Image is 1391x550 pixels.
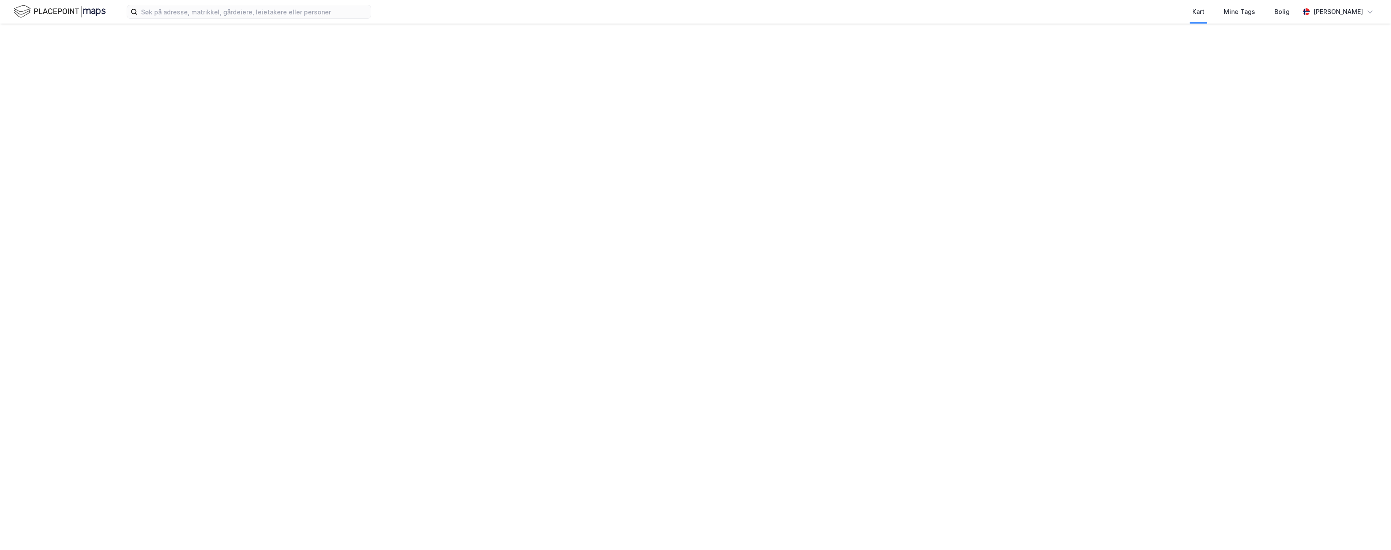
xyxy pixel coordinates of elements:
div: Mine Tags [1224,7,1255,17]
input: Søk på adresse, matrikkel, gårdeiere, leietakere eller personer [138,5,371,18]
div: [PERSON_NAME] [1313,7,1363,17]
img: logo.f888ab2527a4732fd821a326f86c7f29.svg [14,4,106,19]
div: Bolig [1274,7,1290,17]
div: Kart [1192,7,1205,17]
